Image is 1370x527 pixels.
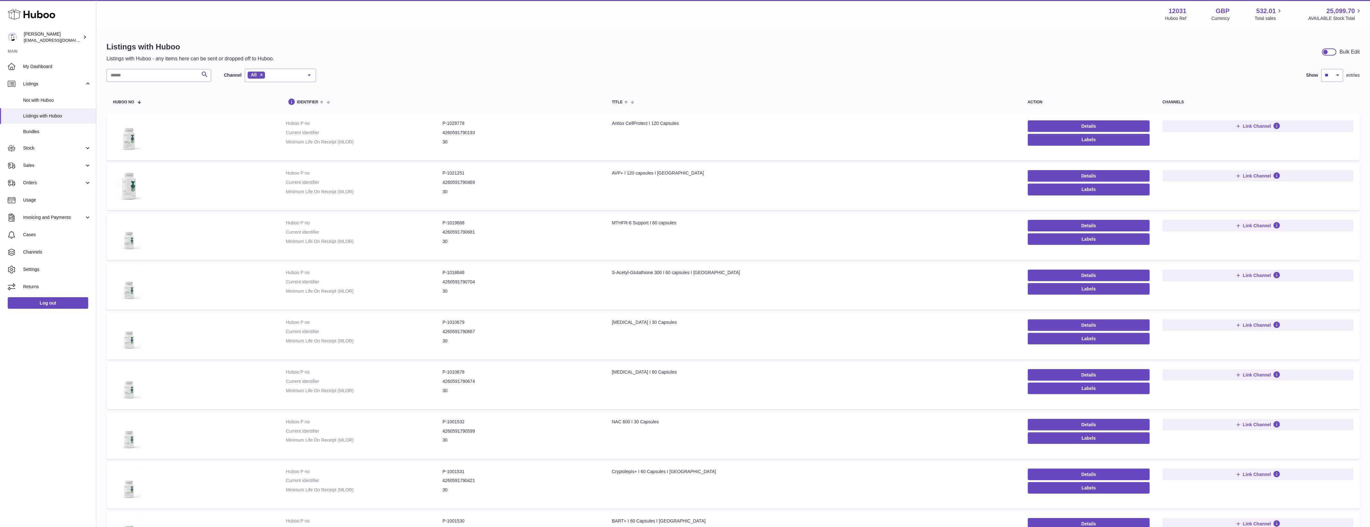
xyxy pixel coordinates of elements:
div: channels [1162,100,1353,104]
a: 25,099.70 AVAILABLE Stock Total [1308,7,1362,22]
button: Link Channel [1162,270,1353,281]
span: Link Channel [1243,272,1271,278]
button: Link Channel [1162,419,1353,430]
span: entries [1346,72,1360,78]
a: Details [1028,170,1150,182]
dd: P-1010679 [442,319,599,325]
dd: 4260591790421 [442,478,599,484]
label: Show [1306,72,1318,78]
span: Channels [23,249,91,255]
dd: 30 [442,238,599,245]
dd: 4260591790667 [442,329,599,335]
img: Cryptolepis+ I 60 Capsules I US [113,469,145,501]
button: Labels [1028,134,1150,145]
div: action [1028,100,1150,104]
dt: Minimum Life On Receipt (MLOR) [286,238,443,245]
div: [PERSON_NAME] [24,31,81,43]
a: Details [1028,220,1150,231]
dt: Huboo P no [286,170,443,176]
span: Link Channel [1243,471,1271,477]
div: Cryptolepis+ I 60 Capsules I [GEOGRAPHIC_DATA] [612,469,1015,475]
dd: P-1029778 [442,120,599,126]
dt: Current identifier [286,279,443,285]
dd: 30 [442,437,599,443]
span: All [251,72,257,77]
dd: 30 [442,388,599,394]
div: [MEDICAL_DATA] I 60 Capsules [612,369,1015,375]
img: internalAdmin-12031@internal.huboo.com [8,32,17,42]
button: Labels [1028,482,1150,494]
dd: P-1001531 [442,469,599,475]
span: Link Channel [1243,422,1271,428]
strong: 12031 [1169,7,1187,15]
dt: Minimum Life On Receipt (MLOR) [286,139,443,145]
span: Listings [23,81,84,87]
dt: Huboo P no [286,220,443,226]
dd: P-1001530 [442,518,599,524]
dt: Huboo P no [286,419,443,425]
dd: 30 [442,139,599,145]
a: Log out [8,297,88,309]
dt: Minimum Life On Receipt (MLOR) [286,338,443,344]
dt: Minimum Life On Receipt (MLOR) [286,189,443,195]
button: Link Channel [1162,170,1353,182]
dd: 4260591790681 [442,229,599,235]
a: Details [1028,319,1150,331]
dd: P-1019668 [442,220,599,226]
span: Usage [23,197,91,203]
label: Channel [224,72,242,78]
div: Antiox CellProtect I 120 Capsules [612,120,1015,126]
span: Settings [23,266,91,272]
dt: Current identifier [286,130,443,136]
span: identifier [297,100,319,104]
dt: Huboo P no [286,369,443,375]
div: NAC 600 I 30 Capsules [612,419,1015,425]
span: My Dashboard [23,64,91,70]
button: Link Channel [1162,319,1353,331]
span: [EMAIL_ADDRESS][DOMAIN_NAME] [24,38,94,43]
div: Bulk Edit [1340,48,1360,56]
span: title [612,100,622,104]
div: Currency [1212,15,1230,22]
img: MTHFR-6 Support I 60 capsules [113,220,145,252]
a: 532.01 Total sales [1255,7,1283,22]
dt: Current identifier [286,229,443,235]
dt: Huboo P no [286,270,443,276]
button: Labels [1028,233,1150,245]
a: Details [1028,369,1150,381]
span: Sales [23,162,84,168]
span: Link Channel [1243,521,1271,527]
span: Returns [23,284,91,290]
a: Details [1028,270,1150,281]
dt: Current identifier [286,428,443,434]
button: Link Channel [1162,469,1353,480]
button: Link Channel [1162,369,1353,381]
div: BART+ I 60 Capsules I [GEOGRAPHIC_DATA] [612,518,1015,524]
dd: 30 [442,338,599,344]
dd: P-1010678 [442,369,599,375]
strong: GBP [1216,7,1230,15]
span: Orders [23,180,84,186]
dd: 4260591790193 [442,130,599,136]
a: Details [1028,469,1150,480]
dd: P-1021251 [442,170,599,176]
img: Coenzyme Q10 I 30 Capsules [113,319,145,351]
dt: Current identifier [286,378,443,384]
dt: Current identifier [286,179,443,186]
div: S-Acetyl-Glutathione 300 I 60 capsules I [GEOGRAPHIC_DATA] [612,270,1015,276]
dt: Minimum Life On Receipt (MLOR) [286,437,443,443]
a: Details [1028,419,1150,430]
button: Link Channel [1162,220,1353,231]
span: Huboo no [113,100,134,104]
img: Alpha Lipoic Acid I 60 Capsules [113,369,145,401]
p: Listings with Huboo - any items here can be sent or dropped off to Huboo. [106,55,274,62]
dd: 30 [442,487,599,493]
dt: Huboo P no [286,469,443,475]
div: AVP+ I 120 capsules I [GEOGRAPHIC_DATA] [612,170,1015,176]
dt: Minimum Life On Receipt (MLOR) [286,288,443,294]
span: Listings with Huboo [23,113,91,119]
span: Not with Huboo [23,97,91,103]
span: Total sales [1255,15,1283,22]
img: AVP+ I 120 capsules I US [113,170,145,202]
dt: Huboo P no [286,120,443,126]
